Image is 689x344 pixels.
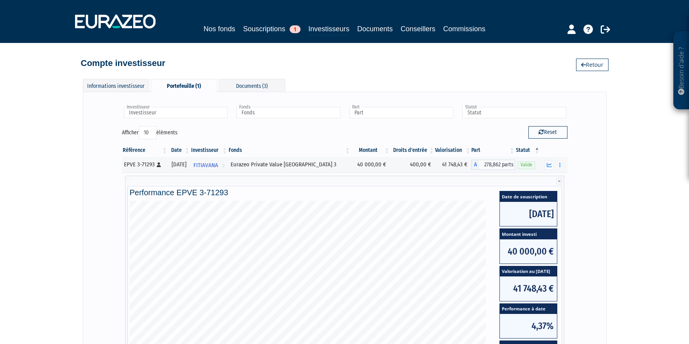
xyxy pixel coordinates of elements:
[193,158,218,173] span: FITIAVANA
[219,79,285,92] div: Documents (3)
[435,157,471,173] td: 41 748,43 €
[124,160,165,169] div: EPVE 3-71293
[151,79,217,92] div: Portefeuille (1)
[443,23,485,34] a: Commissions
[222,158,225,173] i: Voir l'investisseur
[168,144,190,157] th: Date: activer pour trier la colonne par ordre croissant
[231,160,348,169] div: Eurazeo Private Value [GEOGRAPHIC_DATA] 3
[500,239,557,264] span: 40 000,00 €
[500,202,557,226] span: [DATE]
[576,59,608,71] a: Retour
[351,144,390,157] th: Montant: activer pour trier la colonne par ordre croissant
[471,144,515,157] th: Part: activer pour trier la colonne par ordre croissant
[122,126,177,139] label: Afficher éléments
[228,144,351,157] th: Fonds: activer pour trier la colonne par ordre croissant
[500,266,557,277] span: Valorisation au [DATE]
[515,144,540,157] th: Statut : activer pour trier la colonne par ordre d&eacute;croissant
[122,144,168,157] th: Référence : activer pour trier la colonne par ordre croissant
[139,126,156,139] select: Afficheréléments
[471,160,479,170] span: A
[500,304,557,314] span: Performance à date
[390,157,435,173] td: 400,00 €
[500,229,557,239] span: Montant investi
[518,161,535,169] span: Valide
[83,79,149,92] div: Informations investisseur
[479,160,515,170] span: 278,862 parts
[677,36,686,106] p: Besoin d'aide ?
[204,23,235,34] a: Nos fonds
[435,144,471,157] th: Valorisation: activer pour trier la colonne par ordre croissant
[500,276,557,301] span: 41 748,43 €
[290,25,301,33] span: 1
[471,160,515,170] div: A - Eurazeo Private Value Europe 3
[308,23,349,36] a: Investisseurs
[130,188,560,197] h4: Performance EPVE 3-71293
[75,14,156,29] img: 1732889491-logotype_eurazeo_blanc_rvb.png
[171,160,188,169] div: [DATE]
[243,23,301,34] a: Souscriptions1
[528,126,567,139] button: Reset
[390,144,435,157] th: Droits d'entrée: activer pour trier la colonne par ordre croissant
[81,59,165,68] h4: Compte investisseur
[500,191,557,202] span: Date de souscription
[401,23,435,34] a: Conseillers
[500,314,557,338] span: 4,37%
[190,144,228,157] th: Investisseur: activer pour trier la colonne par ordre croissant
[157,162,161,167] i: [Français] Personne physique
[190,157,228,173] a: FITIAVANA
[351,157,390,173] td: 40 000,00 €
[357,23,393,34] a: Documents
